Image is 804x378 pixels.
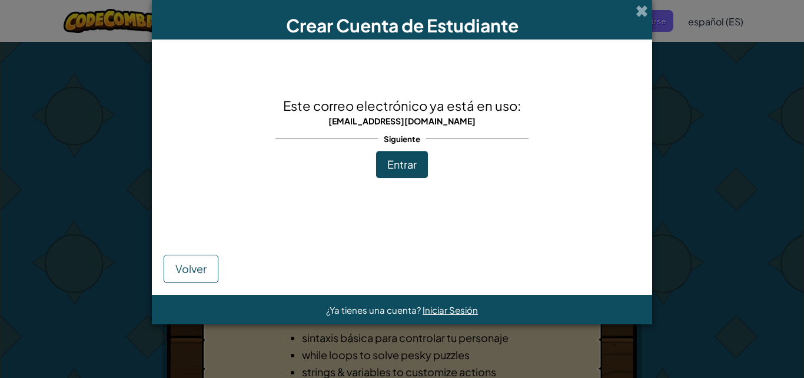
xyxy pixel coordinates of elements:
a: Iniciar Sesión [423,304,478,315]
span: ¿Ya tienes una cuenta? [326,304,423,315]
button: Volver [164,255,218,283]
span: [EMAIL_ADDRESS][DOMAIN_NAME] [328,116,476,126]
button: Entrar [376,151,428,178]
span: Entrar [387,157,417,171]
span: Volver [175,262,207,275]
span: Crear Cuenta de Estudiante [286,14,519,37]
span: Siguiente [378,130,426,147]
span: Este correo electrónico ya está en uso: [283,97,521,114]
